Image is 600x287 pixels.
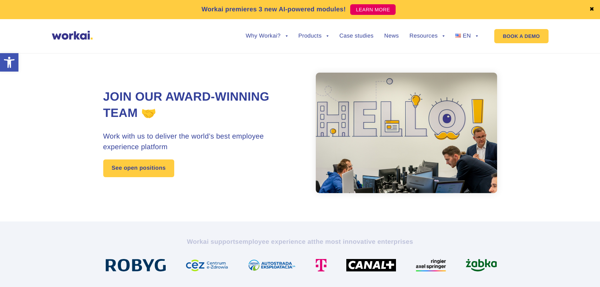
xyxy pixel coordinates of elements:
[103,159,174,177] a: See open positions
[103,237,497,246] h2: Workai supports the most innovative enterprises
[339,33,373,39] a: Case studies
[298,33,329,39] a: Products
[494,29,548,43] a: BOOK A DEMO
[409,33,445,39] a: Resources
[384,33,399,39] a: News
[202,5,346,14] p: Workai premieres 3 new AI-powered modules!
[589,7,594,12] a: ✖
[350,4,396,15] a: LEARN MORE
[103,131,300,152] h3: Work with us to deliver the world’s best employee experience platform
[239,238,313,245] i: employee experience at
[103,89,300,122] h1: Join our award-winning team 🤝
[246,33,287,39] a: Why Workai?
[463,33,471,39] span: EN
